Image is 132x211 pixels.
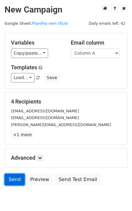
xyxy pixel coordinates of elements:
a: Copy/paste... [11,49,48,58]
small: [PERSON_NAME][EMAIL_ADDRESS][DOMAIN_NAME] [11,122,111,127]
h2: New Campaign [5,5,127,15]
a: Send [5,174,25,185]
a: Preview [26,174,53,185]
div: Widget de chat [102,182,132,211]
a: Send Test Email [55,174,101,185]
iframe: Chat Widget [102,182,132,211]
h5: Variables [11,39,62,46]
small: [EMAIL_ADDRESS][DOMAIN_NAME] [11,109,79,113]
a: Daily emails left: 42 [87,21,127,26]
a: Planilha sem título [32,21,68,26]
a: Load... [11,73,34,82]
a: Templates [11,64,37,71]
small: Google Sheet: [5,21,68,26]
button: Save [44,73,60,82]
h5: Email column [71,39,121,46]
a: +1 more [11,131,34,139]
h5: 4 Recipients [11,98,121,105]
small: [EMAIL_ADDRESS][DOMAIN_NAME] [11,115,79,120]
span: Daily emails left: 42 [87,20,127,27]
h5: Advanced [11,155,121,161]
